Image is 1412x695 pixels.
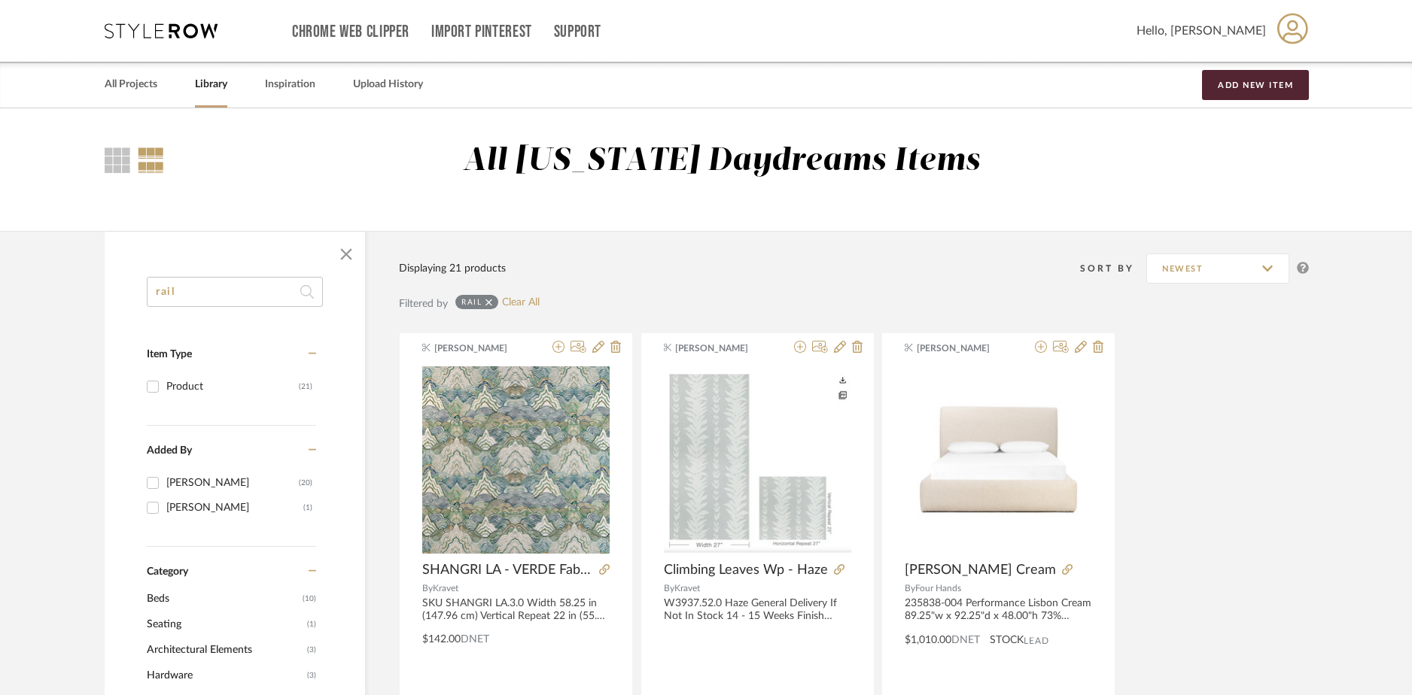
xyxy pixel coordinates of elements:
div: (21) [299,375,312,399]
span: DNET [461,634,489,645]
span: $1,010.00 [905,635,951,645]
span: [PERSON_NAME] Cream [905,562,1056,578]
a: All Projects [105,74,157,95]
div: Displaying 21 products [399,260,506,277]
a: Library [195,74,227,95]
span: Hardware [147,663,303,688]
span: By [422,584,433,593]
span: Category [147,566,188,578]
a: Clear All [502,296,540,309]
div: 235838-004 Performance Lisbon Cream 89.25"w x 92.25"d x 48.00"h 73% Polyester, 19% Acrylic, 8% Fl... [905,597,1092,623]
button: Add New Item [1202,70,1309,100]
span: Kravet [674,584,700,593]
span: Hello, [PERSON_NAME] [1137,22,1266,40]
span: STOCK [990,633,1024,648]
div: (20) [299,471,312,495]
span: Architectural Elements [147,637,303,663]
span: By [664,584,674,593]
span: By [905,584,915,593]
span: (10) [303,587,316,611]
span: [PERSON_NAME] [917,341,1012,355]
span: (3) [307,638,316,662]
div: Sort By [1080,261,1146,276]
a: Inspiration [265,74,315,95]
span: Added By [147,445,192,456]
span: Lead [1024,636,1049,646]
img: Quincy Bed King, Libson Cream [905,366,1092,554]
span: Seating [147,612,303,637]
span: (1) [307,612,316,636]
div: All [US_STATE] Daydreams Items [463,142,981,181]
span: DNET [951,635,980,645]
span: Climbing Leaves Wp - Haze [664,562,828,578]
a: Upload History [353,74,423,95]
a: Chrome Web Clipper [292,26,409,38]
div: 0 [422,366,610,554]
span: Item Type [147,349,192,360]
div: rail [461,297,482,307]
div: [PERSON_NAME] [166,471,299,495]
div: [PERSON_NAME] [166,496,303,520]
span: (3) [307,663,316,687]
div: (1) [303,496,312,520]
span: [PERSON_NAME] [675,341,770,355]
div: W3937.52.0 Haze General Delivery If Not In Stock 14 - 15 Weeks Finish Pretrimmed Railroaded No No... [664,597,851,623]
button: Close [331,239,361,269]
div: Product [166,375,299,399]
span: Beds [147,586,299,612]
img: SHANGRI LA - VERDE Fabric [422,366,610,554]
span: [PERSON_NAME] [434,341,529,355]
a: Import Pinterest [431,26,532,38]
input: Search within 21 results [147,277,323,307]
span: $142.00 [422,634,461,645]
img: Climbing Leaves Wp - Haze [664,367,851,553]
span: SHANGRI LA - VERDE Fabric [422,562,593,578]
div: SKU SHANGRI LA.3.0 Width 58.25 in (147.96 cm) Vertical Repeat 22 in (55.88 cm) Horizontal Repeat ... [422,597,610,623]
div: Filtered by [399,296,448,312]
span: Kravet [433,584,458,593]
span: Four Hands [915,584,961,593]
a: Support [554,26,601,38]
